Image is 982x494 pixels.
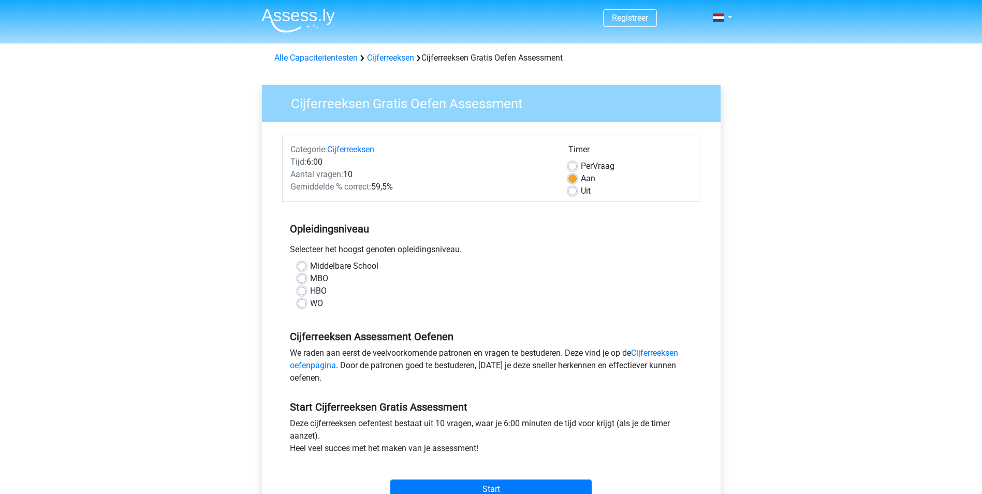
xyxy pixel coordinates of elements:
[581,160,614,172] label: Vraag
[367,53,414,63] a: Cijferreeksen
[283,156,561,168] div: 6:00
[274,53,358,63] a: Alle Capaciteitentesten
[282,347,700,388] div: We raden aan eerst de veelvoorkomende patronen en vragen te bestuderen. Deze vind je op de . Door...
[581,172,595,185] label: Aan
[282,243,700,260] div: Selecteer het hoogst genoten opleidingsniveau.
[290,182,371,192] span: Gemiddelde % correct:
[270,52,712,64] div: Cijferreeksen Gratis Oefen Assessment
[327,144,374,154] a: Cijferreeksen
[290,144,327,154] span: Categorie:
[310,297,323,310] label: WO
[612,13,648,23] a: Registreer
[310,272,328,285] label: MBO
[290,157,306,167] span: Tijd:
[581,185,591,197] label: Uit
[581,161,593,171] span: Per
[310,285,327,297] label: HBO
[282,417,700,459] div: Deze cijferreeksen oefentest bestaat uit 10 vragen, waar je 6:00 minuten de tijd voor krijgt (als...
[310,260,378,272] label: Middelbare School
[568,143,692,160] div: Timer
[279,92,713,112] h3: Cijferreeksen Gratis Oefen Assessment
[290,219,693,239] h5: Opleidingsniveau
[290,401,693,413] h5: Start Cijferreeksen Gratis Assessment
[261,8,335,33] img: Assessly
[283,181,561,193] div: 59,5%
[283,168,561,181] div: 10
[290,169,343,179] span: Aantal vragen:
[290,330,693,343] h5: Cijferreeksen Assessment Oefenen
